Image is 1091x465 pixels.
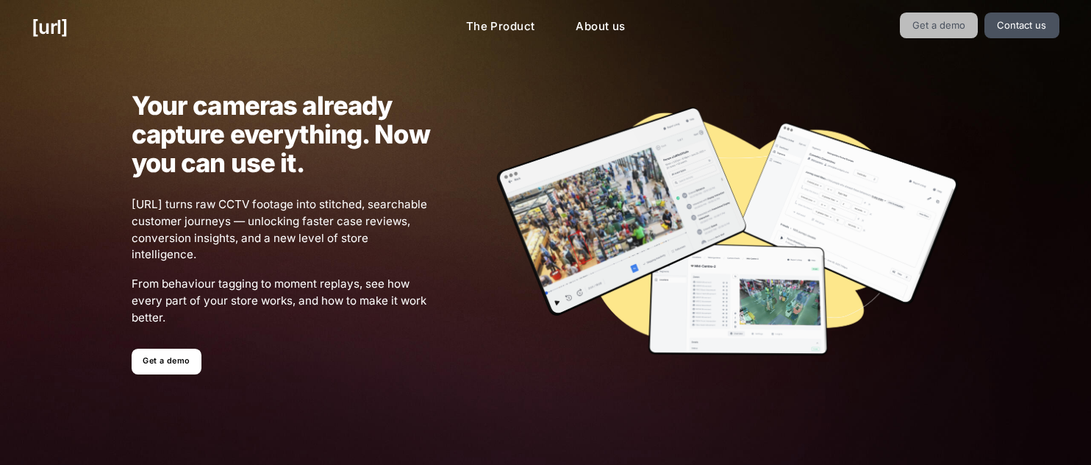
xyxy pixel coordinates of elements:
[900,13,979,38] a: Get a demo
[132,91,431,177] h1: Your cameras already capture everything. Now you can use it.
[564,13,637,41] a: About us
[132,276,431,326] span: From behaviour tagging to moment replays, see how every part of your store works, and how to make...
[132,196,431,263] span: [URL] turns raw CCTV footage into stitched, searchable customer journeys — unlocking faster case ...
[454,13,547,41] a: The Product
[984,13,1059,38] a: Contact us
[132,349,201,375] a: Get a demo
[32,13,68,41] a: [URL]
